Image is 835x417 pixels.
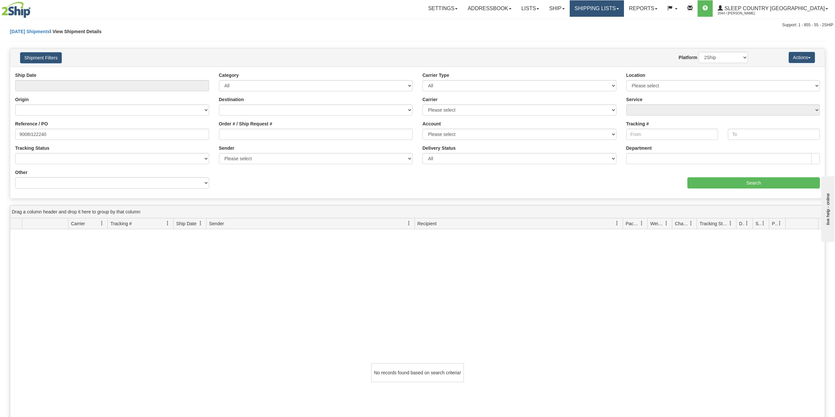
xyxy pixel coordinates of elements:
[626,129,718,140] input: From
[758,218,769,229] a: Shipment Issues filter column settings
[544,0,569,17] a: Ship
[713,0,833,17] a: Sleep Country [GEOGRAPHIC_DATA] 2044 / [PERSON_NAME]
[741,218,752,229] a: Delivery Status filter column settings
[739,220,745,227] span: Delivery Status
[774,218,785,229] a: Pickup Status filter column settings
[422,96,438,103] label: Carrier
[5,6,61,11] div: live help - online
[789,52,815,63] button: Actions
[675,220,689,227] span: Charge
[755,220,761,227] span: Shipment Issues
[685,218,697,229] a: Charge filter column settings
[162,218,173,229] a: Tracking # filter column settings
[626,72,645,78] label: Location
[2,2,31,18] img: logo2044.jpg
[219,121,273,127] label: Order # / Ship Request #
[772,220,777,227] span: Pickup Status
[71,220,85,227] span: Carrier
[624,0,662,17] a: Reports
[423,0,463,17] a: Settings
[50,29,102,34] span: \ View Shipment Details
[96,218,107,229] a: Carrier filter column settings
[611,218,623,229] a: Recipient filter column settings
[418,220,437,227] span: Recipient
[15,72,36,78] label: Ship Date
[700,220,728,227] span: Tracking Status
[516,0,544,17] a: Lists
[219,72,239,78] label: Category
[219,145,234,151] label: Sender
[176,220,196,227] span: Ship Date
[209,220,224,227] span: Sender
[687,177,820,188] input: Search
[725,218,736,229] a: Tracking Status filter column settings
[636,218,647,229] a: Packages filter column settings
[650,220,664,227] span: Weight
[2,22,833,28] div: Support: 1 - 855 - 55 - 2SHIP
[195,218,206,229] a: Ship Date filter column settings
[661,218,672,229] a: Weight filter column settings
[728,129,820,140] input: To
[219,96,244,103] label: Destination
[422,145,456,151] label: Delivery Status
[20,52,62,63] button: Shipment Filters
[718,10,767,17] span: 2044 / [PERSON_NAME]
[626,96,643,103] label: Service
[10,29,50,34] a: [DATE] Shipments
[626,121,649,127] label: Tracking #
[570,0,624,17] a: Shipping lists
[626,220,639,227] span: Packages
[10,206,825,218] div: grid grouping header
[422,121,441,127] label: Account
[422,72,449,78] label: Carrier Type
[679,54,697,61] label: Platform
[15,169,27,176] label: Other
[371,363,464,382] div: No records found based on search criteria!
[820,175,834,242] iframe: chat widget
[15,145,49,151] label: Tracking Status
[15,96,29,103] label: Origin
[723,6,825,11] span: Sleep Country [GEOGRAPHIC_DATA]
[15,121,48,127] label: Reference / PO
[403,218,415,229] a: Sender filter column settings
[463,0,516,17] a: Addressbook
[110,220,132,227] span: Tracking #
[626,145,652,151] label: Department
